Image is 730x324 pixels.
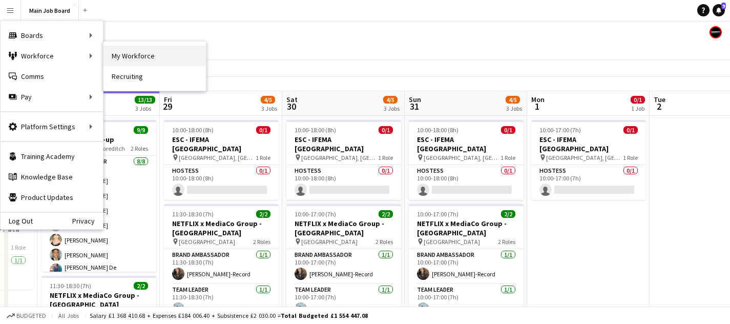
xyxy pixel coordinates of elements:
[506,96,520,104] span: 4/5
[409,249,524,284] app-card-role: Brand Ambassador1/110:00-17:00 (7h)[PERSON_NAME]-Record
[710,26,722,38] app-user-avatar: experience staff
[261,96,275,104] span: 4/5
[409,219,524,237] h3: NETFLIX x MediaCo Group - [GEOGRAPHIC_DATA]
[285,100,298,112] span: 30
[501,210,515,218] span: 2/2
[417,126,458,134] span: 10:00-18:00 (8h)
[1,25,103,46] div: Boards
[253,238,270,246] span: 2 Roles
[652,100,665,112] span: 2
[164,95,172,104] span: Fri
[1,217,33,225] a: Log Out
[286,165,401,200] app-card-role: Hostess0/110:00-18:00 (8h)
[286,204,401,319] app-job-card: 10:00-17:00 (7h)2/2NETFLIX x MediaCo Group - [GEOGRAPHIC_DATA] [GEOGRAPHIC_DATA]2 RolesBrand Amba...
[56,312,81,319] span: All jobs
[539,126,581,134] span: 10:00-17:00 (7h)
[256,126,270,134] span: 0/1
[301,238,358,246] span: [GEOGRAPHIC_DATA]
[623,154,638,161] span: 1 Role
[407,100,421,112] span: 31
[713,4,725,16] a: 9
[72,217,103,225] a: Privacy
[1,167,103,187] a: Knowledge Base
[164,120,279,200] div: 10:00-18:00 (8h)0/1ESC - IFEMA [GEOGRAPHIC_DATA] [GEOGRAPHIC_DATA], [GEOGRAPHIC_DATA]1 RoleHostes...
[286,120,401,200] div: 10:00-18:00 (8h)0/1ESC - IFEMA [GEOGRAPHIC_DATA] [GEOGRAPHIC_DATA], [GEOGRAPHIC_DATA]1 RoleHostes...
[409,120,524,200] app-job-card: 10:00-18:00 (8h)0/1ESC - IFEMA [GEOGRAPHIC_DATA] [GEOGRAPHIC_DATA], [GEOGRAPHIC_DATA]1 RoleHostes...
[131,145,148,152] span: 2 Roles
[546,154,623,161] span: [GEOGRAPHIC_DATA], [GEOGRAPHIC_DATA]
[631,105,644,112] div: 1 Job
[179,154,256,161] span: [GEOGRAPHIC_DATA], [GEOGRAPHIC_DATA]
[41,291,156,309] h3: NETFLIX x MediaCo Group - [GEOGRAPHIC_DATA]
[379,210,393,218] span: 2/2
[1,187,103,208] a: Product Updates
[103,66,206,87] a: Recruiting
[500,154,515,161] span: 1 Role
[295,126,336,134] span: 10:00-18:00 (8h)
[1,66,103,87] a: Comms
[286,249,401,284] app-card-role: Brand Ambassador1/110:00-17:00 (7h)[PERSON_NAME]-Record
[256,210,270,218] span: 2/2
[721,3,726,9] span: 9
[1,116,103,137] div: Platform Settings
[654,95,665,104] span: Tue
[5,310,48,321] button: Budgeted
[623,126,638,134] span: 0/1
[162,100,172,112] span: 29
[417,210,458,218] span: 10:00-17:00 (7h)
[409,165,524,200] app-card-role: Hostess0/110:00-18:00 (8h)
[286,284,401,319] app-card-role: Team Leader1/110:00-17:00 (7h)[PERSON_NAME]
[424,154,500,161] span: [GEOGRAPHIC_DATA], [GEOGRAPHIC_DATA]
[379,126,393,134] span: 0/1
[134,126,148,134] span: 9/9
[90,312,368,319] div: Salary £1 368 410.68 + Expenses £184 006.40 + Subsistence £2 030.00 =
[506,105,522,112] div: 3 Jobs
[164,135,279,153] h3: ESC - IFEMA [GEOGRAPHIC_DATA]
[531,135,646,153] h3: ESC - IFEMA [GEOGRAPHIC_DATA]
[409,284,524,319] app-card-role: Team Leader1/110:00-17:00 (7h)[PERSON_NAME]
[531,95,545,104] span: Mon
[501,126,515,134] span: 0/1
[530,100,545,112] span: 1
[409,135,524,153] h3: ESC - IFEMA [GEOGRAPHIC_DATA]
[134,282,148,290] span: 2/2
[1,87,103,107] div: Pay
[1,46,103,66] div: Workforce
[631,96,645,104] span: 0/1
[286,135,401,153] h3: ESC - IFEMA [GEOGRAPHIC_DATA]
[179,238,235,246] span: [GEOGRAPHIC_DATA]
[286,219,401,237] h3: NETFLIX x MediaCo Group - [GEOGRAPHIC_DATA]
[172,210,214,218] span: 11:30-18:30 (7h)
[383,96,398,104] span: 4/5
[103,46,206,66] a: My Workforce
[164,219,279,237] h3: NETFLIX x MediaCo Group - [GEOGRAPHIC_DATA]
[1,146,103,167] a: Training Academy
[409,204,524,319] app-job-card: 10:00-17:00 (7h)2/2NETFLIX x MediaCo Group - [GEOGRAPHIC_DATA] [GEOGRAPHIC_DATA]2 RolesBrand Amba...
[295,210,336,218] span: 10:00-17:00 (7h)
[164,165,279,200] app-card-role: Hostess0/110:00-18:00 (8h)
[376,238,393,246] span: 2 Roles
[135,96,155,104] span: 13/13
[172,126,214,134] span: 10:00-18:00 (8h)
[11,244,26,251] span: 1 Role
[531,165,646,200] app-card-role: Hostess0/110:00-17:00 (7h)
[301,154,378,161] span: [GEOGRAPHIC_DATA], [GEOGRAPHIC_DATA]
[256,154,270,161] span: 1 Role
[498,238,515,246] span: 2 Roles
[164,204,279,319] app-job-card: 11:30-18:30 (7h)2/2NETFLIX x MediaCo Group - [GEOGRAPHIC_DATA] [GEOGRAPHIC_DATA]2 RolesBrand Amba...
[50,282,91,290] span: 11:30-18:30 (7h)
[164,284,279,319] app-card-role: Team Leader1/111:30-18:30 (7h)[PERSON_NAME]
[135,105,155,112] div: 3 Jobs
[261,105,277,112] div: 3 Jobs
[286,95,298,104] span: Sat
[16,312,46,319] span: Budgeted
[281,312,368,319] span: Total Budgeted £1 554 447.08
[409,95,421,104] span: Sun
[384,105,400,112] div: 3 Jobs
[531,120,646,200] app-job-card: 10:00-17:00 (7h)0/1ESC - IFEMA [GEOGRAPHIC_DATA] [GEOGRAPHIC_DATA], [GEOGRAPHIC_DATA]1 RoleHostes...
